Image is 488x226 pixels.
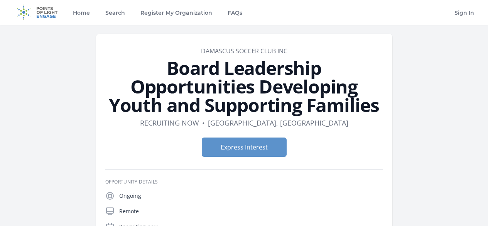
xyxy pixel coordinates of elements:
p: Remote [119,207,383,215]
h3: Opportunity Details [105,179,383,185]
button: Express Interest [202,138,287,157]
p: Ongoing [119,192,383,200]
div: • [202,117,205,128]
a: Damascus Soccer Club Inc [201,47,287,55]
dd: [GEOGRAPHIC_DATA], [GEOGRAPHIC_DATA] [208,117,348,128]
dd: Recruiting now [140,117,199,128]
h1: Board Leadership Opportunities Developing Youth and Supporting Families [105,59,383,114]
